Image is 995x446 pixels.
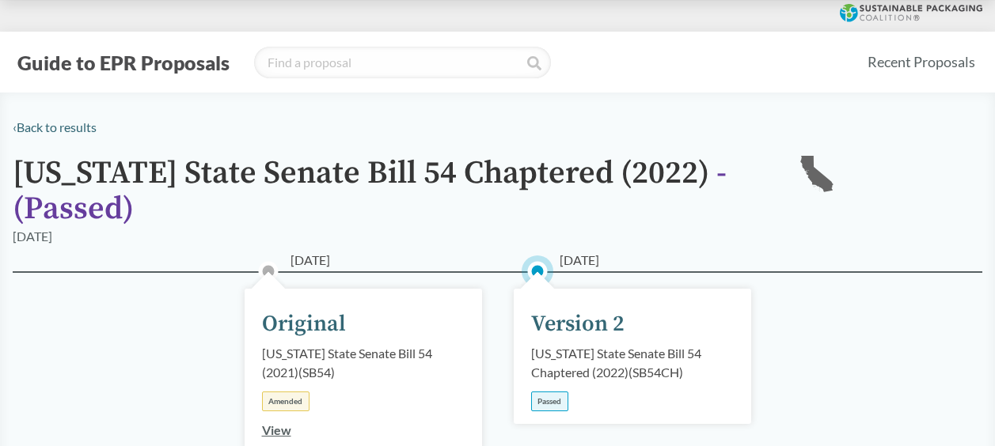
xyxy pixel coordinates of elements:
a: Recent Proposals [860,44,982,80]
span: - ( Passed ) [13,153,727,229]
div: [DATE] [13,227,52,246]
div: Version 2 [531,308,625,341]
div: [US_STATE] State Senate Bill 54 (2021) ( SB54 ) [262,344,465,382]
div: Amended [262,391,310,411]
span: [DATE] [560,251,599,270]
span: [DATE] [291,251,330,270]
h1: [US_STATE] State Senate Bill 54 Chaptered (2022) [13,156,773,227]
a: ‹Back to results [13,119,97,134]
div: Original [262,308,346,341]
div: Passed [531,391,568,411]
button: Guide to EPR Proposals [13,50,234,75]
div: [US_STATE] State Senate Bill 54 Chaptered (2022) ( SB54CH ) [531,344,734,382]
input: Find a proposal [254,47,551,78]
a: View [262,422,291,437]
